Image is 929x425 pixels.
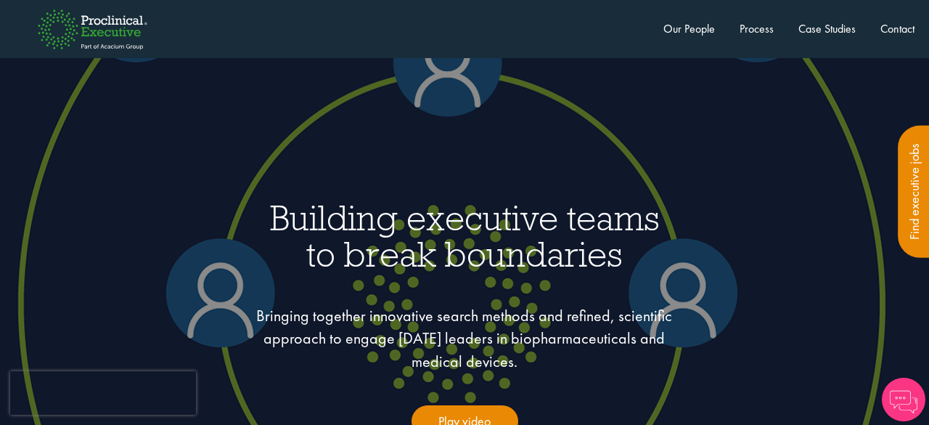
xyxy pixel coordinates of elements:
h1: Building executive teams to break boundaries [107,200,822,272]
a: Case Studies [798,21,856,36]
img: Chatbot [882,378,925,421]
iframe: reCAPTCHA [10,371,196,415]
a: Our People [663,21,715,36]
p: Bringing together innovative search methods and refined, scientific approach to engage [DATE] lea... [250,304,679,373]
a: Contact [880,21,914,36]
a: Process [740,21,774,36]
